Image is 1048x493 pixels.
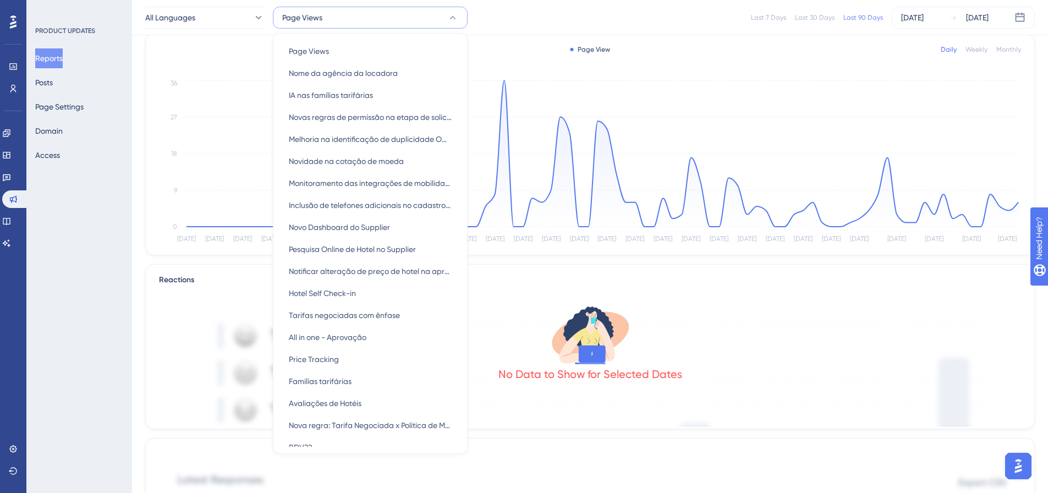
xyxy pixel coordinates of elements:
[280,150,460,172] button: Novidade na cotação de moeda
[145,11,195,24] span: All Languages
[289,199,452,212] span: Inclusão de telefones adicionais no cadastro da agência
[171,113,177,121] tspan: 27
[751,13,786,22] div: Last 7 Days
[289,331,366,344] span: All in one - Aprovação
[289,67,398,80] span: Nome da agência da locadora
[280,348,460,370] button: Price Tracking
[998,235,1017,243] tspan: [DATE]
[941,45,957,54] div: Daily
[280,40,460,62] button: Page Views
[570,45,610,54] div: Page View
[35,48,63,68] button: Reports
[280,304,460,326] button: Tarifas negociadas com ênfase
[171,150,177,157] tspan: 18
[280,216,460,238] button: Novo Dashboard do Supplier
[280,62,460,84] button: Nome da agência da locadora
[996,45,1021,54] div: Monthly
[597,235,616,243] tspan: [DATE]
[289,243,416,256] span: Pesquisa Online de Hotel no Supplier
[289,441,312,454] span: RDV22
[289,45,329,58] span: Page Views
[289,419,452,432] span: Nova regra: Tarifa Negociada x Política de Menor Preço
[925,235,943,243] tspan: [DATE]
[35,73,53,92] button: Posts
[794,235,813,243] tspan: [DATE]
[280,106,460,128] button: Novas regras de permissão na etapa de solicitação
[173,223,177,231] tspan: 0
[280,282,460,304] button: Hotel Self Check-in
[145,7,264,29] button: All Languages
[280,414,460,436] button: Nova regra: Tarifa Negociada x Política de Menor Preço
[682,235,700,243] tspan: [DATE]
[289,375,352,388] span: Familias tarifárias
[486,235,504,243] tspan: [DATE]
[654,235,672,243] tspan: [DATE]
[261,235,280,243] tspan: [DATE]
[35,145,60,165] button: Access
[282,11,322,24] span: Page Views
[289,111,452,124] span: Novas regras de permissão na etapa de solicitação
[280,128,460,150] button: Melhoria na identificação de duplicidade OCR
[458,235,476,243] tspan: [DATE]
[289,265,452,278] span: Notificar alteração de preço de hotel na aprovação.
[177,235,196,243] tspan: [DATE]
[35,26,95,35] div: PRODUCT UPDATES
[280,326,460,348] button: All in one - Aprovação
[280,172,460,194] button: Monitoramento das integrações de mobilidade
[289,221,390,234] span: Novo Dashboard do Supplier
[738,235,756,243] tspan: [DATE]
[280,370,460,392] button: Familias tarifárias
[289,89,373,102] span: IA nas famílias tarifárias
[35,97,84,117] button: Page Settings
[205,235,224,243] tspan: [DATE]
[280,392,460,414] button: Avaliações de Hotéis
[850,235,869,243] tspan: [DATE]
[766,235,784,243] tspan: [DATE]
[843,13,883,22] div: Last 90 Days
[1002,450,1035,483] iframe: UserGuiding AI Assistant Launcher
[542,235,561,243] tspan: [DATE]
[570,235,589,243] tspan: [DATE]
[289,397,361,410] span: Avaliações de Hotéis
[901,11,924,24] div: [DATE]
[289,155,404,168] span: Novidade na cotação de moeda
[289,287,356,300] span: Hotel Self Check-in
[280,84,460,106] button: IA nas famílias tarifárias
[887,235,906,243] tspan: [DATE]
[498,366,682,382] div: No Data to Show for Selected Dates
[26,3,69,16] span: Need Help?
[174,187,177,194] tspan: 9
[625,235,644,243] tspan: [DATE]
[280,238,460,260] button: Pesquisa Online de Hotel no Supplier
[795,13,835,22] div: Last 30 Days
[822,235,841,243] tspan: [DATE]
[289,133,452,146] span: Melhoria na identificação de duplicidade OCR
[280,260,460,282] button: Notificar alteração de preço de hotel na aprovação.
[514,235,533,243] tspan: [DATE]
[966,11,989,24] div: [DATE]
[962,235,981,243] tspan: [DATE]
[159,273,1021,287] div: Reactions
[280,436,460,458] button: RDV22
[35,121,63,141] button: Domain
[289,309,400,322] span: Tarifas negociadas com ênfase
[289,177,452,190] span: Monitoramento das integrações de mobilidade
[289,353,339,366] span: Price Tracking
[233,235,252,243] tspan: [DATE]
[965,45,987,54] div: Weekly
[280,194,460,216] button: Inclusão de telefones adicionais no cadastro da agência
[171,79,177,87] tspan: 36
[710,235,728,243] tspan: [DATE]
[273,7,468,29] button: Page Views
